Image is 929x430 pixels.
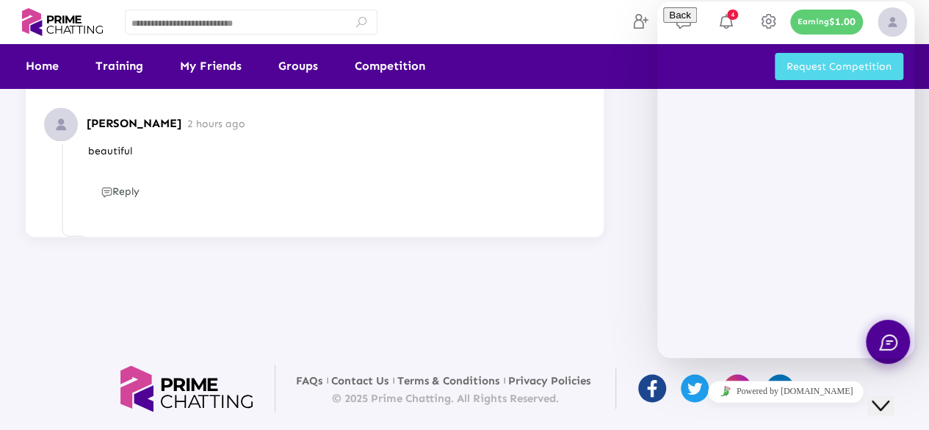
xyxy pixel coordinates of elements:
a: Terms & Conditions [397,373,499,387]
img: logo [120,365,253,412]
span: Reply [101,185,140,198]
img: logo [22,4,103,40]
a: Home [26,44,59,88]
button: IconReply [101,186,140,198]
iframe: chat widget [657,375,914,408]
a: Groups [278,44,318,88]
iframe: chat widget [657,1,914,358]
span: 2 hours ago [187,118,245,131]
div: beautiful [88,144,585,159]
a: Competition [355,44,425,88]
a: Training [95,44,143,88]
p: [PERSON_NAME] [87,116,245,132]
p: © 2025 Prime Chatting. All Rights Reserved. [296,392,595,404]
a: My Friends [180,44,242,88]
a: FAQs [296,373,322,387]
iframe: chat widget [867,371,914,415]
a: Privacy Policies [508,373,590,387]
img: Icon [101,187,112,198]
a: Contact Us [331,373,388,387]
